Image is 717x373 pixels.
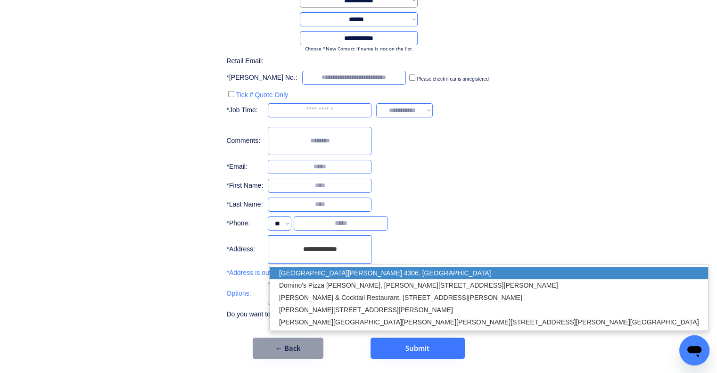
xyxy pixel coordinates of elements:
label: Please check if car is unregistered [417,76,488,82]
div: *Last Name: [226,200,263,209]
div: *[PERSON_NAME] No.: [226,73,297,83]
p: [PERSON_NAME] & Cocktail Restaurant, [STREET_ADDRESS][PERSON_NAME] [270,291,708,304]
div: Retail Email: [226,57,273,66]
div: *Email: [226,162,263,172]
div: Options: [226,289,263,298]
div: *Address is outside our standard service coverage area. [226,268,390,278]
div: *First Name: [226,181,263,191]
label: Tick if Quote Only [236,91,288,99]
button: ← Back [253,338,323,359]
div: Do you want to book job at a different address? [226,310,371,319]
div: Comments: [226,136,263,146]
div: Choose *New Contact if name is not on the list [300,45,418,52]
p: [GEOGRAPHIC_DATA][PERSON_NAME] 4306, [GEOGRAPHIC_DATA] [270,267,708,279]
iframe: Button to launch messaging window [679,335,709,365]
p: [PERSON_NAME][GEOGRAPHIC_DATA][PERSON_NAME][PERSON_NAME][STREET_ADDRESS][PERSON_NAME][GEOGRAPHIC_... [270,316,708,328]
div: *Job Time: [226,106,263,115]
div: *Phone: [226,219,263,228]
div: *Address: [226,245,263,254]
p: Domino's Pizza [PERSON_NAME], [PERSON_NAME][STREET_ADDRESS][PERSON_NAME] [270,279,708,291]
p: [PERSON_NAME][STREET_ADDRESS][PERSON_NAME] [270,304,708,316]
button: Submit [371,338,465,359]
